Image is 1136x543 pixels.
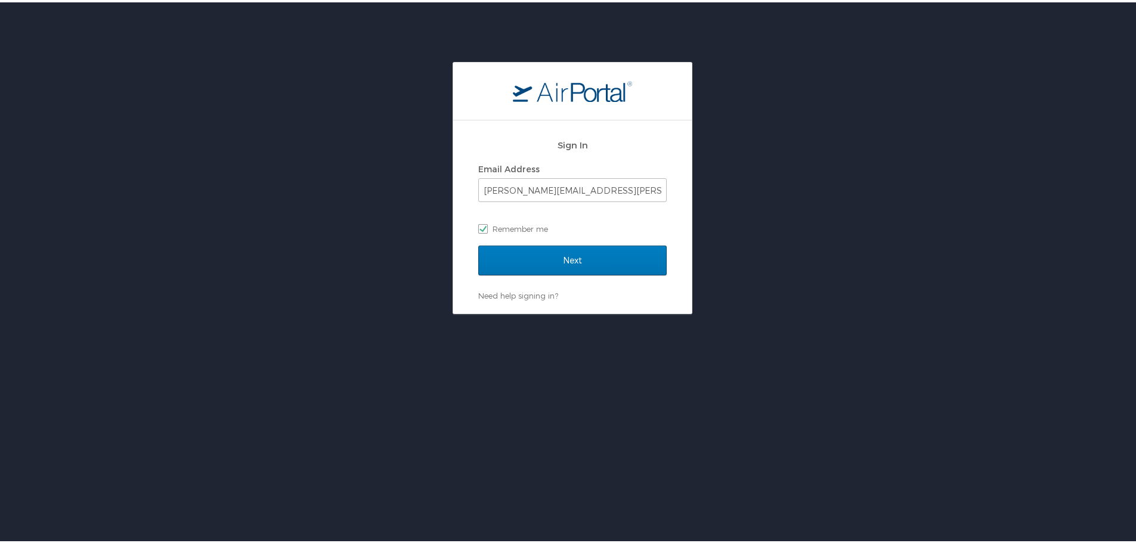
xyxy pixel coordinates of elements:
input: Next [478,243,667,273]
h2: Sign In [478,136,667,150]
label: Remember me [478,218,667,235]
label: Email Address [478,162,540,172]
a: Need help signing in? [478,288,558,298]
img: logo [513,78,632,100]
